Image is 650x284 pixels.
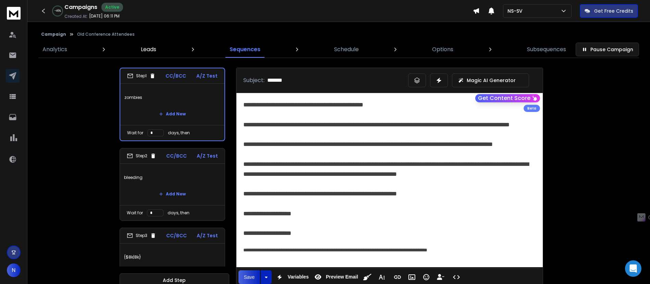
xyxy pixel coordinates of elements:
[576,43,639,56] button: Pause Campaign
[391,270,404,284] button: Insert Link (Ctrl+K)
[124,88,220,107] p: zombies
[166,152,187,159] p: CC/BCC
[168,210,189,216] p: days, then
[89,13,120,19] p: [DATE] 06:11 PM
[243,76,265,84] p: Subject:
[594,8,633,14] p: Get Free Credits
[120,68,225,141] li: Step1CC/BCCA/Z TestzombiesAdd NewWait fordays, then
[168,130,190,136] p: days, then
[450,270,463,284] button: Code View
[101,3,123,12] div: Active
[375,270,388,284] button: More Text
[196,72,218,79] p: A/Z Test
[580,4,638,18] button: Get Free Credits
[467,77,516,84] p: Magic AI Generator
[7,263,21,277] button: N
[311,270,359,284] button: Preview Email
[120,148,225,221] li: Step2CC/BCCA/Z TestbleedingAdd NewWait fordays, then
[154,107,191,121] button: Add New
[273,270,310,284] button: Variables
[165,72,186,79] p: CC/BCC
[137,41,160,58] a: Leads
[124,168,221,187] p: bleeding
[420,270,433,284] button: Emoticons
[625,260,641,277] div: Open Intercom Messenger
[225,41,265,58] a: Sequences
[127,73,156,79] div: Step 1
[42,45,67,54] p: Analytics
[127,130,143,136] p: Wait for
[524,105,540,112] div: Beta
[238,270,260,284] button: Save
[141,45,156,54] p: Leads
[527,45,566,54] p: Subsequences
[330,41,363,58] a: Schedule
[77,32,135,37] p: Old Conference Attendees
[127,232,156,239] div: Step 3
[64,14,88,19] p: Created At:
[324,274,359,280] span: Preview Email
[230,45,260,54] p: Sequences
[7,7,21,20] img: logo
[154,187,191,201] button: Add New
[197,232,218,239] p: A/Z Test
[405,270,418,284] button: Insert Image (Ctrl+P)
[127,153,156,159] div: Step 2
[64,3,97,11] h1: Campaigns
[38,41,71,58] a: Analytics
[127,210,143,216] p: Wait for
[523,41,570,58] a: Subsequences
[166,232,187,239] p: CC/BCC
[432,45,453,54] p: Options
[361,270,374,284] button: Clean HTML
[197,152,218,159] p: A/Z Test
[124,248,221,267] p: {$8k|8k}
[428,41,457,58] a: Options
[434,270,447,284] button: Insert Unsubscribe Link
[334,45,359,54] p: Schedule
[475,94,540,102] button: Get Content Score
[286,274,310,280] span: Variables
[41,32,66,37] button: Campaign
[452,73,529,87] button: Magic AI Generator
[54,9,61,13] p: -46 %
[507,8,525,14] p: NS-SV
